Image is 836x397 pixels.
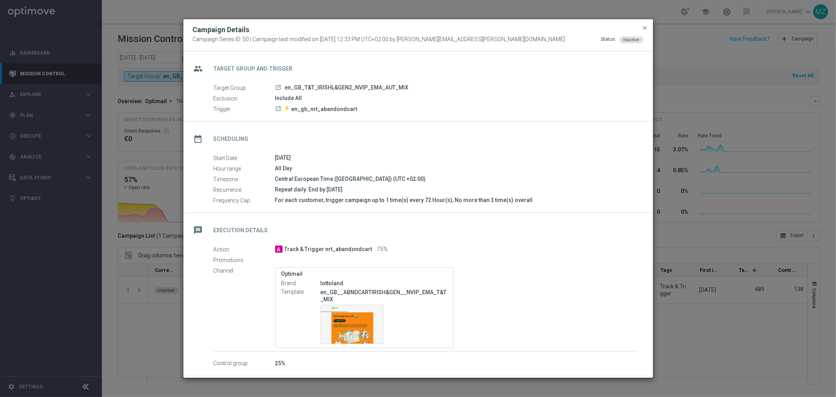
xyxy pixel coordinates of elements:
[275,106,282,113] a: launch
[214,65,293,73] h2: Target Group and Trigger
[214,267,275,274] label: Channel
[620,36,644,42] colored-tag: Inactive
[214,84,275,91] label: Target Group
[214,155,275,162] label: Start Date
[214,165,275,172] label: Hour range
[193,36,565,43] span: Campaign Series ID: 50 | Campaign last modified on [DATE] 12:33 PM UTC+02:00 by [PERSON_NAME][EMA...
[601,36,617,43] div: Status:
[292,106,357,113] span: en_gb_nrt_abandondcart
[624,37,640,42] span: Inactive
[276,84,282,91] i: launch
[275,164,638,172] div: All Day
[214,246,275,253] label: Action
[214,360,275,367] label: Control group
[281,271,447,277] label: Optimail
[275,196,638,204] div: For each customer, trigger campaign up to 1 time(s) every 72 Hour(s), No more than 3 time(s) overall
[214,95,275,102] label: Exclusion
[214,227,268,234] h2: Execution Details
[275,84,282,91] a: launch
[214,176,275,183] label: Timezone
[193,25,250,35] h2: Campaign Details
[281,289,321,296] label: Template
[642,25,648,31] span: close
[275,246,283,253] span: A
[285,246,372,253] span: Track & Trigger nrt_abandondcart
[275,175,638,183] div: Central European Time ([GEOGRAPHIC_DATA]) (UTC +02:00)
[214,197,275,204] label: Frequency Cap
[214,186,275,193] label: Recurrence
[214,135,248,143] h2: Scheduling
[275,94,638,102] div: Include All
[285,84,409,91] span: en_GB_T&T_IRISHL&GEN2_NVIP_EMA_AUT_MIX
[377,246,388,253] span: 75%
[214,257,275,264] label: Promotions
[191,132,205,146] i: date_range
[275,186,638,193] div: Repeat daily. End by [DATE]
[321,289,447,303] p: en_GB__ABNDCARTIRISH&GEN__NVIP_EMA_T&T_MIX
[214,106,275,113] label: Trigger
[281,280,321,287] label: Brand
[275,154,638,162] div: [DATE]
[276,106,282,112] i: launch
[321,279,447,287] div: lottoland
[191,62,205,76] i: group
[275,359,638,367] div: 25%
[191,223,205,237] i: message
